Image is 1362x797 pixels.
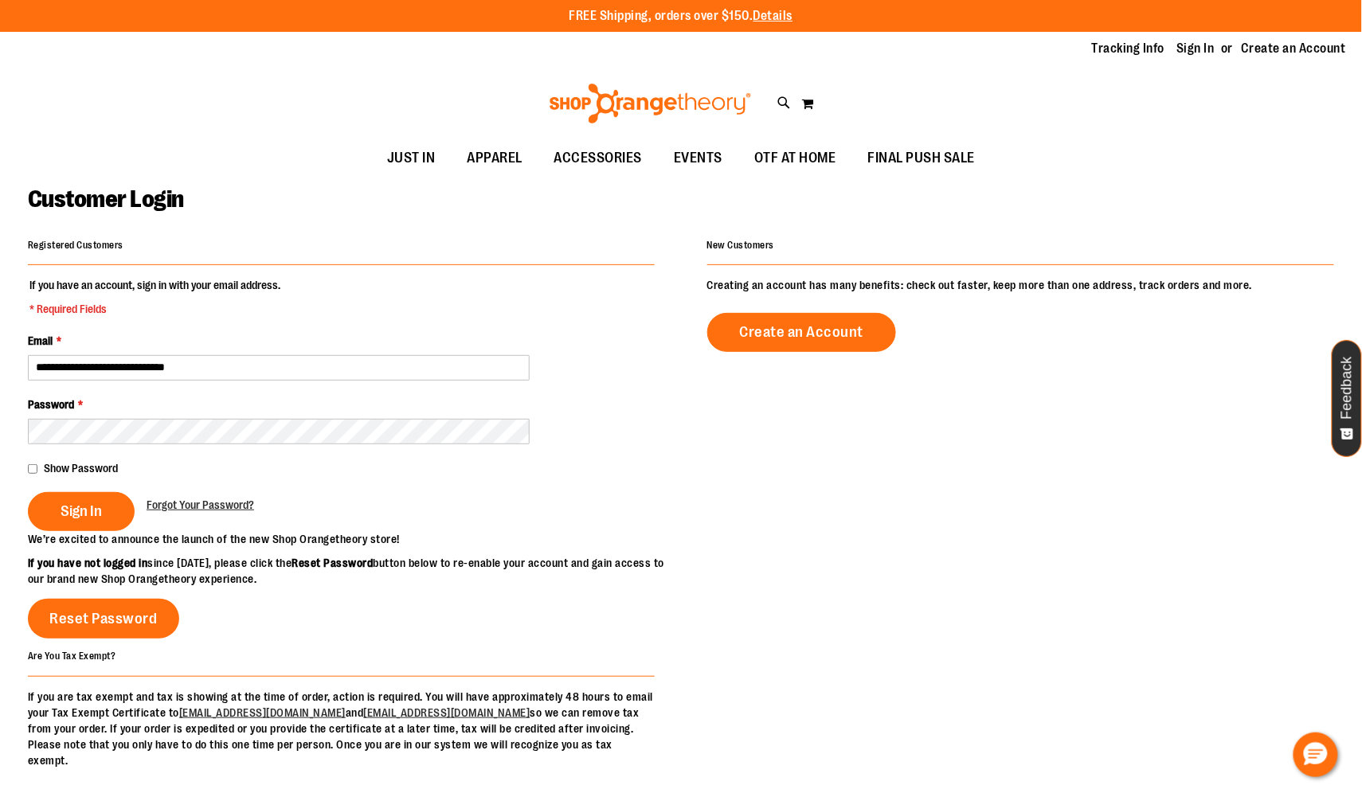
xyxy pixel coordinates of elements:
[371,140,452,177] a: JUST IN
[467,140,522,176] span: APPAREL
[868,140,976,176] span: FINAL PUSH SALE
[364,706,530,719] a: [EMAIL_ADDRESS][DOMAIN_NAME]
[538,140,659,177] a: ACCESSORIES
[707,240,775,251] strong: New Customers
[569,7,793,25] p: FREE Shipping, orders over $150.
[1332,340,1362,457] button: Feedback - Show survey
[738,140,852,177] a: OTF AT HOME
[740,323,864,341] span: Create an Account
[147,497,254,513] a: Forgot Your Password?
[44,462,118,475] span: Show Password
[29,301,280,317] span: * Required Fields
[28,555,681,587] p: since [DATE], please click the button below to re-enable your account and gain access to our bran...
[387,140,436,176] span: JUST IN
[292,557,374,569] strong: Reset Password
[28,240,123,251] strong: Registered Customers
[28,689,655,768] p: If you are tax exempt and tax is showing at the time of order, action is required. You will have ...
[28,186,184,213] span: Customer Login
[50,610,158,627] span: Reset Password
[554,140,643,176] span: ACCESSORIES
[753,9,793,23] a: Details
[28,531,681,547] p: We’re excited to announce the launch of the new Shop Orangetheory store!
[28,650,116,662] strong: Are You Tax Exempt?
[674,140,722,176] span: EVENTS
[28,492,135,531] button: Sign In
[179,706,346,719] a: [EMAIL_ADDRESS][DOMAIN_NAME]
[547,84,753,123] img: Shop Orangetheory
[754,140,836,176] span: OTF AT HOME
[28,557,148,569] strong: If you have not logged in
[28,398,74,411] span: Password
[1340,357,1355,420] span: Feedback
[852,140,992,177] a: FINAL PUSH SALE
[658,140,738,177] a: EVENTS
[1294,733,1338,777] button: Hello, have a question? Let’s chat.
[28,334,53,347] span: Email
[707,277,1334,293] p: Creating an account has many benefits: check out faster, keep more than one address, track orders...
[707,313,897,352] a: Create an Account
[147,498,254,511] span: Forgot Your Password?
[1242,40,1347,57] a: Create an Account
[1177,40,1215,57] a: Sign In
[61,502,102,520] span: Sign In
[28,599,179,639] a: Reset Password
[1092,40,1165,57] a: Tracking Info
[451,140,538,177] a: APPAREL
[28,277,282,317] legend: If you have an account, sign in with your email address.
